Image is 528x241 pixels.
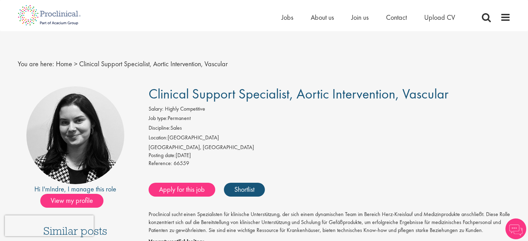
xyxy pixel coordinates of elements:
label: Reference: [149,160,172,167]
img: imeage of recruiter Indre Stankeviciute [26,86,124,184]
div: [GEOGRAPHIC_DATA], [GEOGRAPHIC_DATA] [149,144,511,152]
span: Clinical Support Specialist, Aortic Intervention, Vascular [149,85,449,103]
img: Chatbot [505,218,526,239]
label: Location: [149,134,168,142]
span: Posting date: [149,152,176,159]
a: Upload CV [424,13,455,22]
div: [DATE] [149,152,511,160]
label: Discipline: [149,124,170,132]
span: > [74,59,77,68]
span: View my profile [40,194,103,208]
span: Highly Competitive [165,105,205,112]
li: Permanent [149,114,511,124]
label: Job type: [149,114,168,122]
a: Join us [351,13,369,22]
a: View my profile [40,195,110,204]
a: breadcrumb link [56,59,72,68]
a: About us [311,13,334,22]
div: Hi I'm , I manage this role [18,184,133,194]
span: Clinical Support Specialist, Aortic Intervention, Vascular [79,59,228,68]
span: 66559 [174,160,189,167]
label: Salary: [149,105,164,113]
li: [GEOGRAPHIC_DATA] [149,134,511,144]
span: You are here: [18,59,54,68]
p: Proclinical sucht einen Spezialisten für klinische Unterstützung, der sich einem dynamischen Team... [149,210,511,234]
a: Contact [386,13,407,22]
a: Shortlist [224,183,265,197]
li: Sales [149,124,511,134]
a: Indre [50,184,64,193]
a: Apply for this job [149,183,215,197]
a: Jobs [282,13,293,22]
iframe: reCAPTCHA [5,215,94,236]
